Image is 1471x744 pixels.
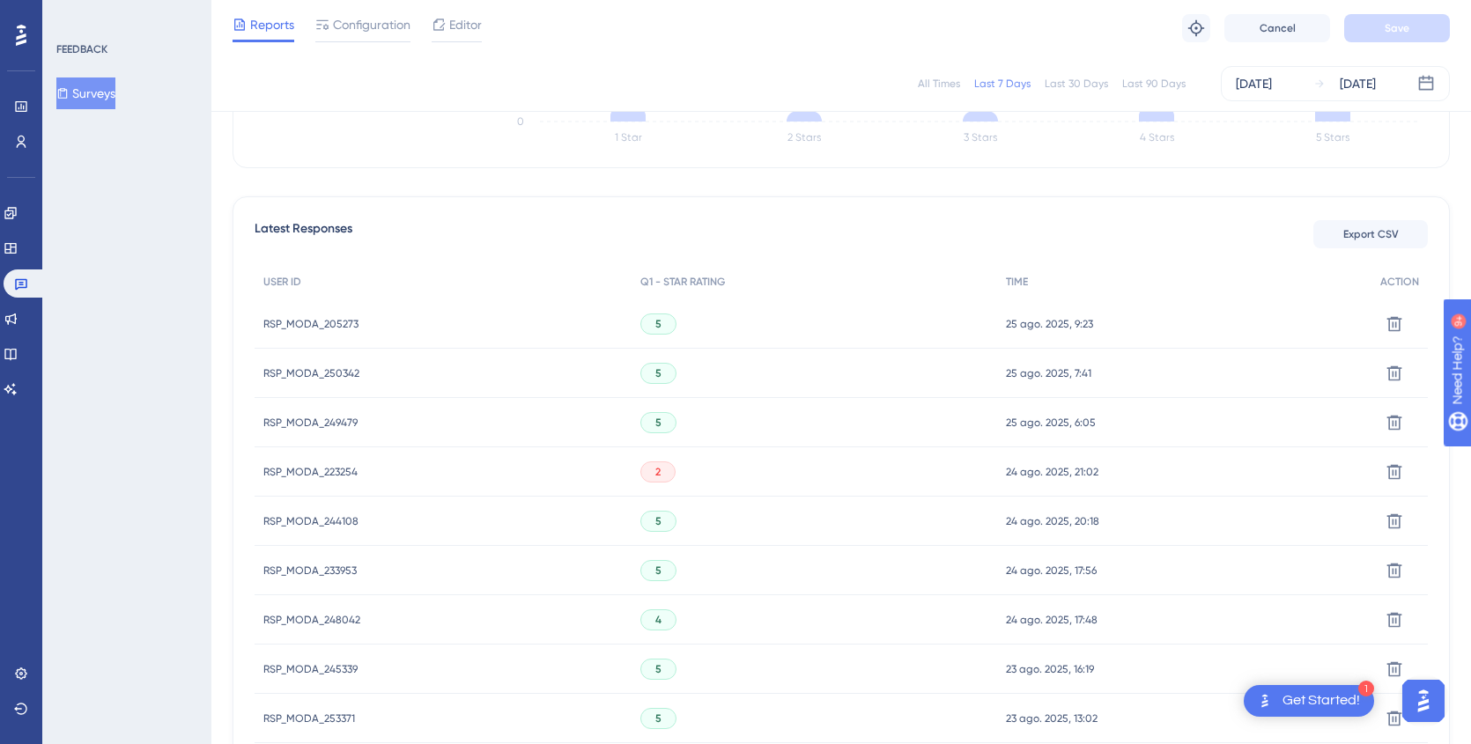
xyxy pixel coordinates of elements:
div: FEEDBACK [56,42,107,56]
img: launcher-image-alternative-text [1254,690,1275,711]
span: Configuration [333,14,410,35]
span: Editor [449,14,482,35]
span: TIME [1006,275,1028,289]
div: Last 30 Days [1045,77,1108,91]
span: RSP_MODA_244108 [263,514,359,528]
button: Cancel [1224,14,1330,42]
div: Open Get Started! checklist, remaining modules: 1 [1244,685,1374,717]
div: Last 7 Days [974,77,1031,91]
span: 24 ago. 2025, 21:02 [1006,465,1098,479]
span: Reports [250,14,294,35]
span: RSP_MODA_253371 [263,711,355,726]
span: 23 ago. 2025, 13:02 [1006,711,1098,726]
span: RSP_MODA_245339 [263,662,358,676]
span: 5 [655,711,662,726]
text: 4 Stars [1140,131,1174,144]
span: Cancel [1260,21,1296,35]
span: 5 [655,564,662,578]
span: RSP_MODA_205273 [263,317,359,331]
span: 25 ago. 2025, 9:23 [1006,317,1093,331]
span: 5 [655,514,662,528]
span: USER ID [263,275,301,289]
span: 5 [655,416,662,430]
button: Save [1344,14,1450,42]
text: 2 Stars [787,131,821,144]
span: 24 ago. 2025, 17:56 [1006,564,1097,578]
span: Q1 - STAR RATING [640,275,725,289]
iframe: UserGuiding AI Assistant Launcher [1397,674,1450,727]
span: 4 [655,613,662,627]
span: RSP_MODA_250342 [263,366,359,380]
text: 3 Stars [964,131,997,144]
span: Need Help? [41,4,110,26]
span: 24 ago. 2025, 20:18 [1006,514,1099,528]
tspan: 0 [517,115,524,128]
span: Export CSV [1343,227,1399,241]
span: RSP_MODA_249479 [263,416,358,430]
span: 25 ago. 2025, 7:41 [1006,366,1091,380]
span: Save [1385,21,1409,35]
div: [DATE] [1236,73,1272,94]
div: 1 [1358,681,1374,696]
button: Surveys [56,77,115,109]
span: 23 ago. 2025, 16:19 [1006,662,1094,676]
span: 5 [655,366,662,380]
div: 9+ [120,9,130,23]
span: RSP_MODA_248042 [263,613,360,627]
span: 25 ago. 2025, 6:05 [1006,416,1096,430]
span: Latest Responses [255,218,352,250]
span: ACTION [1380,275,1419,289]
text: 5 Stars [1316,131,1349,144]
div: Get Started! [1283,691,1360,711]
span: 24 ago. 2025, 17:48 [1006,613,1098,627]
div: Last 90 Days [1122,77,1186,91]
span: 2 [655,465,661,479]
button: Export CSV [1313,220,1428,248]
div: [DATE] [1340,73,1376,94]
span: RSP_MODA_233953 [263,564,357,578]
span: 5 [655,662,662,676]
div: All Times [918,77,960,91]
text: 1 Star [615,131,642,144]
span: 5 [655,317,662,331]
span: RSP_MODA_223254 [263,465,358,479]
